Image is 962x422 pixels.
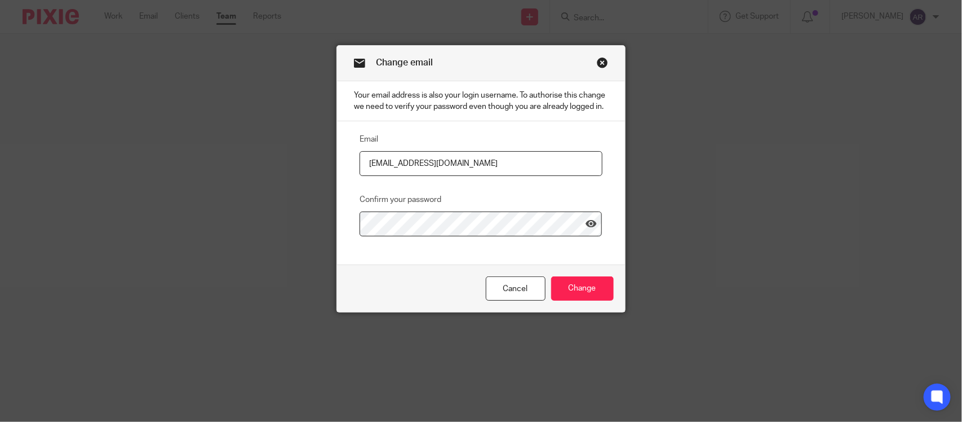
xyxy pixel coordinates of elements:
a: Close this dialog window [597,57,608,72]
span: Change email [376,58,433,67]
p: Your email address is also your login username. To authorise this change we need to verify your p... [337,81,624,122]
label: Confirm your password [360,194,441,205]
input: Change [551,276,614,301]
a: Cancel [486,276,546,301]
label: Email [360,134,378,145]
